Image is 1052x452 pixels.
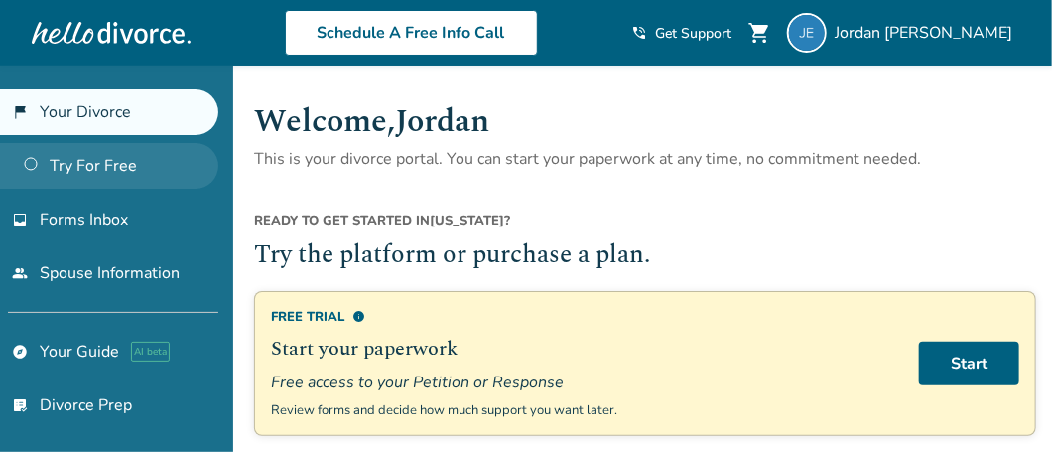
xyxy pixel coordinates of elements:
[131,342,170,362] span: AI beta
[254,97,1036,146] h1: Welcome, Jordan
[12,104,28,120] span: flag_2
[254,212,1036,237] div: [US_STATE] ?
[12,344,28,360] span: explore
[12,265,28,281] span: people
[271,401,895,419] p: Review forms and decide how much support you want later.
[631,25,647,41] span: phone_in_talk
[254,237,1036,275] h2: Try the platform or purchase a plan.
[655,24,731,43] span: Get Support
[40,209,128,230] span: Forms Inbox
[271,308,895,326] div: Free Trial
[12,397,28,413] span: list_alt_check
[271,372,895,393] span: Free access to your Petition or Response
[919,342,1019,385] a: Start
[285,10,538,56] a: Schedule A Free Info Call
[835,22,1020,44] span: Jordan [PERSON_NAME]
[254,146,1036,172] p: This is your divorce portal. You can start your paperwork at any time, no commitment needed.
[254,212,430,229] span: Ready to get started in
[787,13,827,53] img: jordan_evans@legaleaseplan.com
[352,310,365,323] span: info
[12,212,28,227] span: inbox
[747,21,771,45] span: shopping_cart
[271,334,895,364] h2: Start your paperwork
[631,24,731,43] a: phone_in_talkGet Support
